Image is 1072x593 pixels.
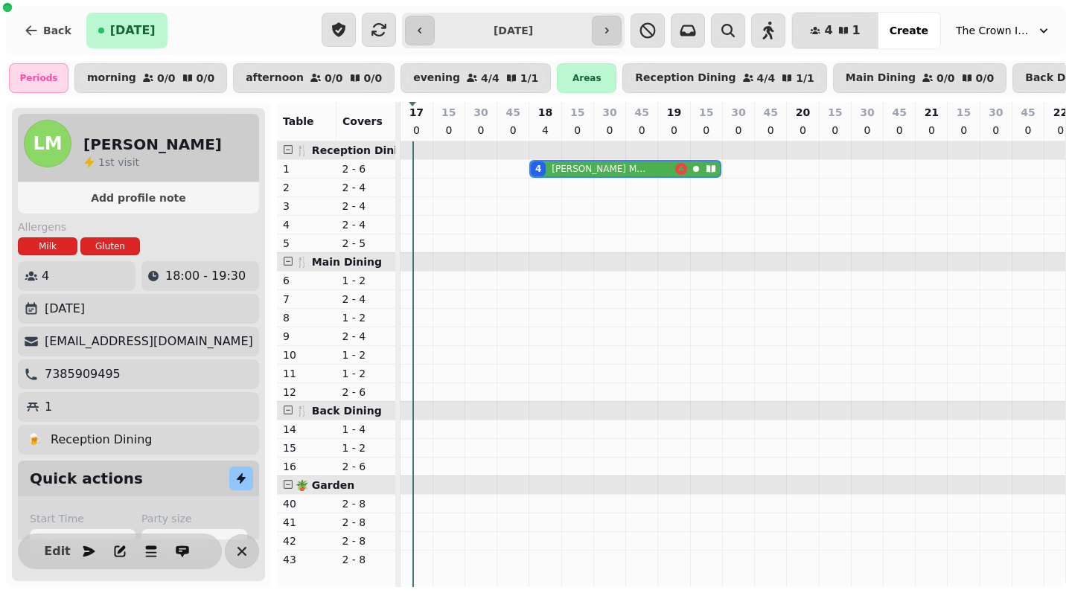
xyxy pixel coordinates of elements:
p: 0 [990,123,1002,138]
div: 4 [535,163,541,175]
p: 30 [731,105,745,120]
p: 18:00 - 19:30 [165,267,246,285]
p: 0 [797,123,808,138]
p: 4 / 4 [481,73,500,83]
h2: Quick actions [30,468,143,489]
p: 2 - 6 [342,385,390,400]
p: 30 [989,105,1003,120]
p: 0 / 0 [325,73,343,83]
p: 2 - 8 [342,515,390,530]
span: Edit [48,545,66,557]
button: The Crown Inn [947,17,1060,44]
p: Milk [39,240,57,252]
p: 43 [283,552,331,567]
p: 0 [958,123,970,138]
label: Allergens [18,219,259,234]
p: 1 - 2 [342,310,390,325]
p: 7 [283,292,331,307]
p: 5 [283,236,331,251]
p: 45 [635,105,649,120]
p: 19 [667,105,681,120]
p: 16 [283,459,331,474]
p: 0 [507,123,519,138]
button: [DATE] [86,13,167,48]
span: 4 [824,25,832,36]
p: Reception Dining [51,431,152,449]
p: 2 - 4 [342,217,390,232]
p: 45 [892,105,906,120]
p: 4 [283,217,331,232]
p: 15 [570,105,584,120]
span: [DATE] [110,25,156,36]
span: Create [890,25,928,36]
p: 2 - 4 [342,199,390,214]
p: 14 [283,422,331,437]
p: 7385909495 [45,365,121,383]
p: 2 - 6 [342,161,390,176]
p: 40 [283,496,331,511]
p: [EMAIL_ADDRESS][DOMAIN_NAME] [45,333,253,350]
p: 0 [475,123,487,138]
span: Covers [342,115,383,127]
p: 0 / 0 [976,73,995,83]
p: 0 [765,123,776,138]
p: evening [413,72,460,84]
span: LM [33,135,62,153]
span: Back [43,25,71,36]
p: 1 - 4 [342,422,390,437]
p: 45 [763,105,777,120]
span: 🍴 Reception Dining [296,144,412,156]
label: Party size [141,511,247,526]
button: Add profile note [24,188,253,208]
p: 2 - 8 [342,552,390,567]
p: 15 [441,105,456,120]
p: 15 [957,105,971,120]
p: 21 [925,105,939,120]
span: Table [283,115,314,127]
span: The Crown Inn [956,23,1030,38]
p: 0 [1022,123,1034,138]
p: 2 - 8 [342,496,390,511]
p: 30 [473,105,488,120]
p: 0 / 0 [364,73,383,83]
button: Create [878,13,940,48]
p: 9 [283,329,331,344]
p: 17 [409,105,424,120]
p: 0 [443,123,455,138]
button: morning0/00/0 [74,63,227,93]
p: 0 [893,123,905,138]
p: 1 - 2 [342,440,390,455]
span: st [105,156,118,168]
p: 2 - 4 [342,180,390,195]
p: 45 [1021,105,1035,120]
p: 🍺 [27,431,42,449]
p: 15 [828,105,842,120]
p: 0 [668,123,680,138]
p: 0 / 0 [197,73,215,83]
p: 3 [283,199,331,214]
p: 1 [45,398,52,416]
p: 41 [283,515,331,530]
p: 11 [283,366,331,381]
p: 6 [283,273,331,288]
p: 18 [538,105,552,120]
p: 0 [829,123,841,138]
label: Start Time [30,511,135,526]
p: 0 [861,123,873,138]
p: 20 [796,105,810,120]
button: 41 [792,13,878,48]
p: 2 - 6 [342,459,390,474]
p: 0 [604,123,616,138]
p: visit [98,155,139,170]
p: 2 [283,180,331,195]
p: 0 [733,123,744,138]
p: 12 [283,385,331,400]
p: 30 [602,105,616,120]
div: Areas [557,63,616,93]
p: 2 - 4 [342,329,390,344]
p: morning [87,72,136,84]
p: 2 - 8 [342,533,390,548]
span: 1 [852,25,861,36]
button: evening4/41/1 [401,63,551,93]
p: 42 [283,533,331,548]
